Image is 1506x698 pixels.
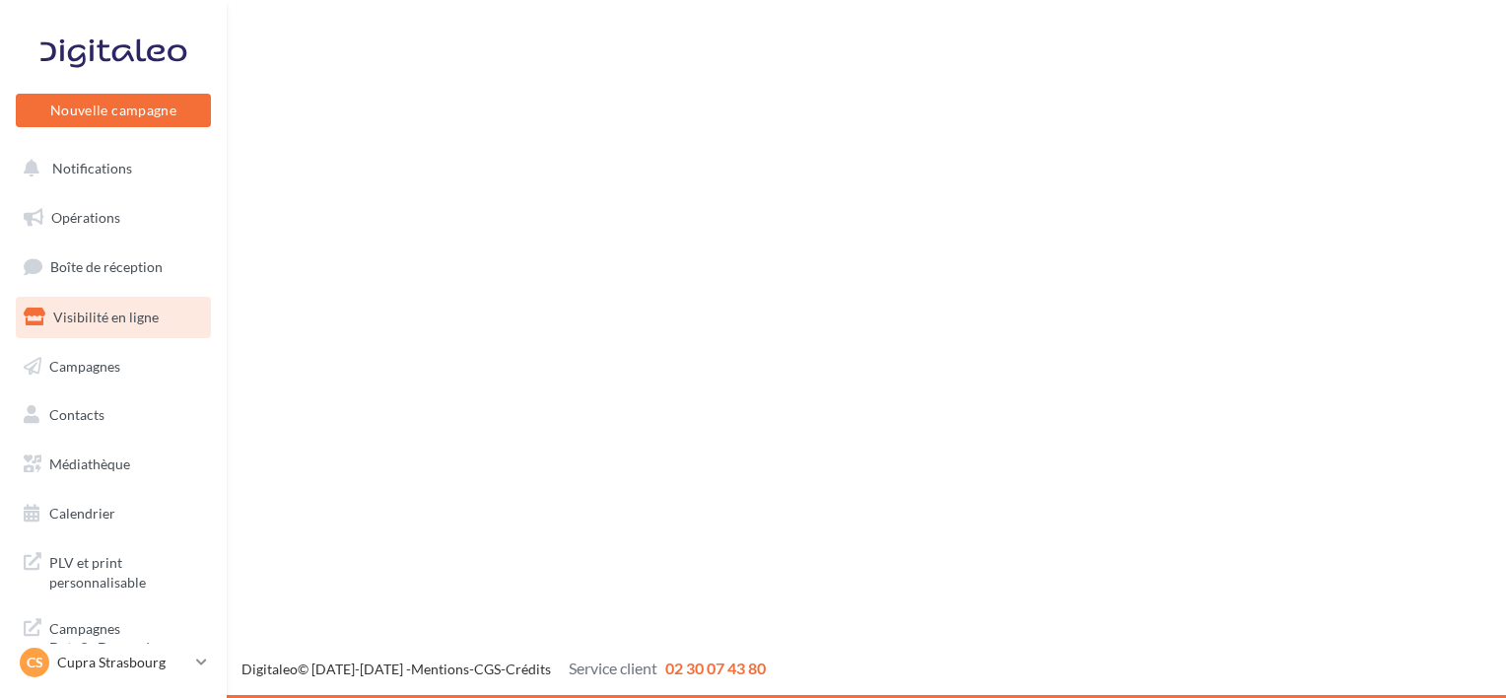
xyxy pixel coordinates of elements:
[12,197,215,239] a: Opérations
[49,549,203,592] span: PLV et print personnalisable
[665,659,766,677] span: 02 30 07 43 80
[57,653,188,672] p: Cupra Strasbourg
[569,659,657,677] span: Service client
[506,661,551,677] a: Crédits
[49,615,203,658] span: Campagnes DataOnDemand
[12,297,215,338] a: Visibilité en ligne
[27,653,43,672] span: CS
[12,148,207,189] button: Notifications
[53,309,159,325] span: Visibilité en ligne
[16,644,211,681] a: CS Cupra Strasbourg
[411,661,469,677] a: Mentions
[16,94,211,127] button: Nouvelle campagne
[12,607,215,665] a: Campagnes DataOnDemand
[12,346,215,387] a: Campagnes
[50,258,163,275] span: Boîte de réception
[12,444,215,485] a: Médiathèque
[51,209,120,226] span: Opérations
[49,406,104,423] span: Contacts
[241,661,766,677] span: © [DATE]-[DATE] - - -
[52,160,132,176] span: Notifications
[49,357,120,374] span: Campagnes
[12,493,215,534] a: Calendrier
[49,455,130,472] span: Médiathèque
[49,505,115,522] span: Calendrier
[12,394,215,436] a: Contacts
[12,541,215,599] a: PLV et print personnalisable
[474,661,501,677] a: CGS
[241,661,298,677] a: Digitaleo
[12,245,215,288] a: Boîte de réception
